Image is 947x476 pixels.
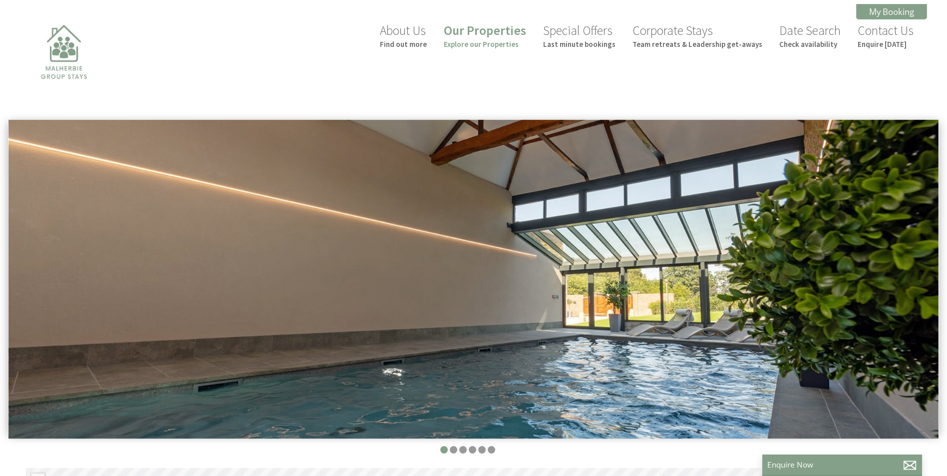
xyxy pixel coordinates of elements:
small: Team retreats & Leadership get-aways [632,39,762,49]
a: About UsFind out more [380,22,427,49]
a: Corporate StaysTeam retreats & Leadership get-aways [632,22,762,49]
a: Date SearchCheck availability [779,22,841,49]
a: Special OffersLast minute bookings [543,22,616,49]
small: Last minute bookings [543,39,616,49]
small: Enquire [DATE] [858,39,914,49]
a: Our PropertiesExplore our Properties [444,22,526,49]
small: Explore our Properties [444,39,526,49]
img: Malherbie Group Stays [14,18,114,118]
small: Check availability [779,39,841,49]
small: Find out more [380,39,427,49]
p: Enquire Now [767,460,917,470]
a: My Booking [856,4,927,19]
a: Contact UsEnquire [DATE] [858,22,914,49]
